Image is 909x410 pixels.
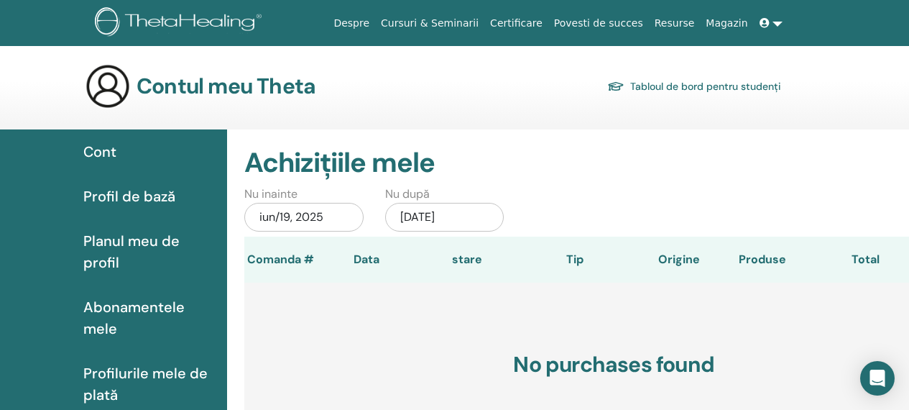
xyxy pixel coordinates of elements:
img: generic-user-icon.jpg [85,63,131,109]
span: Cont [83,141,116,163]
span: Abonamentele mele [83,296,216,340]
a: Tabloul de bord pentru studenți [607,76,781,96]
h3: Contul meu Theta [137,73,315,99]
th: stare [417,237,517,283]
img: logo.png [95,7,267,40]
div: iun/19, 2025 [244,203,364,232]
span: Planul meu de profil [83,230,216,273]
img: graduation-cap.svg [607,81,624,93]
th: Produse [726,237,786,283]
h2: Achizițiile mele [244,147,898,180]
div: Open Intercom Messenger [860,361,895,396]
a: Cursuri & Seminarii [375,10,484,37]
th: Data [316,237,417,283]
th: Origine [632,237,726,283]
span: Profil de bază [83,186,175,207]
th: Tip [517,237,632,283]
div: [DATE] [385,203,504,232]
label: Nu după [385,186,430,203]
a: Despre [328,10,375,37]
a: Resurse [649,10,701,37]
th: Comanda # [244,237,316,283]
span: Profilurile mele de plată [83,363,216,406]
label: Nu inainte [244,186,297,203]
a: Magazin [700,10,753,37]
div: Total [786,251,880,268]
a: Certificare [484,10,548,37]
a: Povesti de succes [548,10,649,37]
